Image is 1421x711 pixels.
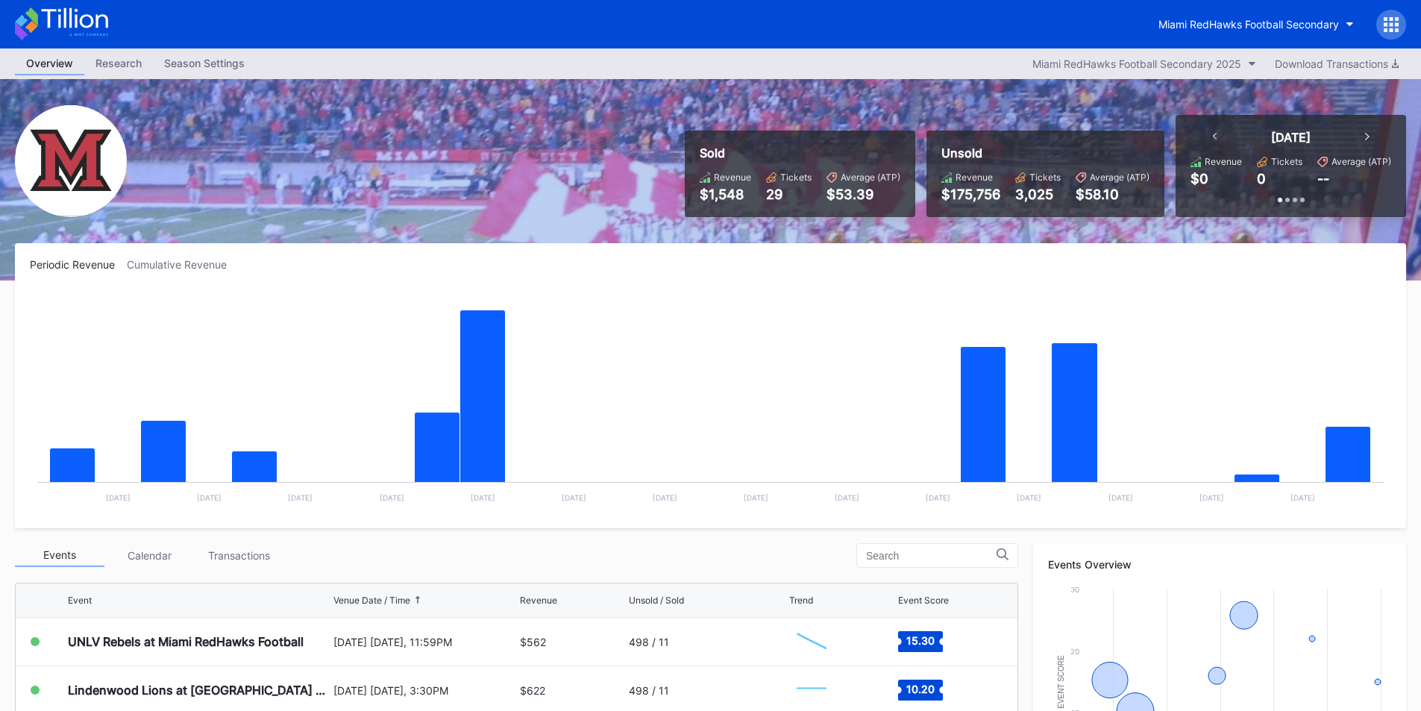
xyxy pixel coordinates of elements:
[956,172,993,183] div: Revenue
[866,550,997,562] input: Search
[1275,57,1399,70] div: Download Transactions
[906,634,935,647] text: 15.30
[1090,172,1149,183] div: Average (ATP)
[789,671,834,709] svg: Chart title
[700,187,751,202] div: $1,548
[766,187,812,202] div: 29
[1108,493,1133,502] text: [DATE]
[520,595,557,606] div: Revenue
[520,684,545,697] div: $622
[68,683,330,698] div: Lindenwood Lions at [GEOGRAPHIC_DATA] RedHawks Football
[106,493,131,502] text: [DATE]
[1205,156,1242,167] div: Revenue
[333,595,410,606] div: Venue Date / Time
[1070,647,1079,656] text: 20
[1331,156,1391,167] div: Average (ATP)
[835,493,859,502] text: [DATE]
[288,493,313,502] text: [DATE]
[1032,57,1241,70] div: Miami RedHawks Football Secondary 2025
[1025,54,1264,74] button: Miami RedHawks Football Secondary 2025
[30,258,127,271] div: Periodic Revenue
[104,544,194,567] div: Calendar
[194,544,283,567] div: Transactions
[629,595,684,606] div: Unsold / Sold
[789,623,834,660] svg: Chart title
[127,258,239,271] div: Cumulative Revenue
[153,52,256,75] a: Season Settings
[68,595,92,606] div: Event
[1191,171,1208,187] div: $0
[744,493,768,502] text: [DATE]
[906,683,935,695] text: 10.20
[700,145,900,160] div: Sold
[1257,171,1266,187] div: 0
[1015,187,1061,202] div: 3,025
[520,636,546,648] div: $562
[1048,558,1391,571] div: Events Overview
[714,172,751,183] div: Revenue
[471,493,495,502] text: [DATE]
[789,595,813,606] div: Trend
[629,636,669,648] div: 498 / 11
[15,544,104,567] div: Events
[380,493,404,502] text: [DATE]
[941,187,1000,202] div: $175,756
[1290,493,1315,502] text: [DATE]
[15,105,127,217] img: Miami_RedHawks_Football_Secondary.png
[898,595,949,606] div: Event Score
[153,52,256,74] div: Season Settings
[780,172,812,183] div: Tickets
[841,172,900,183] div: Average (ATP)
[629,684,669,697] div: 498 / 11
[926,493,950,502] text: [DATE]
[333,636,517,648] div: [DATE] [DATE], 11:59PM
[84,52,153,74] div: Research
[1076,187,1149,202] div: $58.10
[15,52,84,75] a: Overview
[653,493,677,502] text: [DATE]
[1199,493,1224,502] text: [DATE]
[1267,54,1406,74] button: Download Transactions
[197,493,222,502] text: [DATE]
[1070,585,1079,594] text: 30
[1029,172,1061,183] div: Tickets
[84,52,153,75] a: Research
[826,187,900,202] div: $53.39
[562,493,586,502] text: [DATE]
[30,289,1391,513] svg: Chart title
[1271,156,1302,167] div: Tickets
[1017,493,1041,502] text: [DATE]
[68,634,304,649] div: UNLV Rebels at Miami RedHawks Football
[1317,171,1329,187] div: --
[941,145,1149,160] div: Unsold
[1271,130,1311,145] div: [DATE]
[333,684,517,697] div: [DATE] [DATE], 3:30PM
[1158,18,1339,31] div: Miami RedHawks Football Secondary
[1147,10,1365,38] button: Miami RedHawks Football Secondary
[1057,655,1065,709] text: Event Score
